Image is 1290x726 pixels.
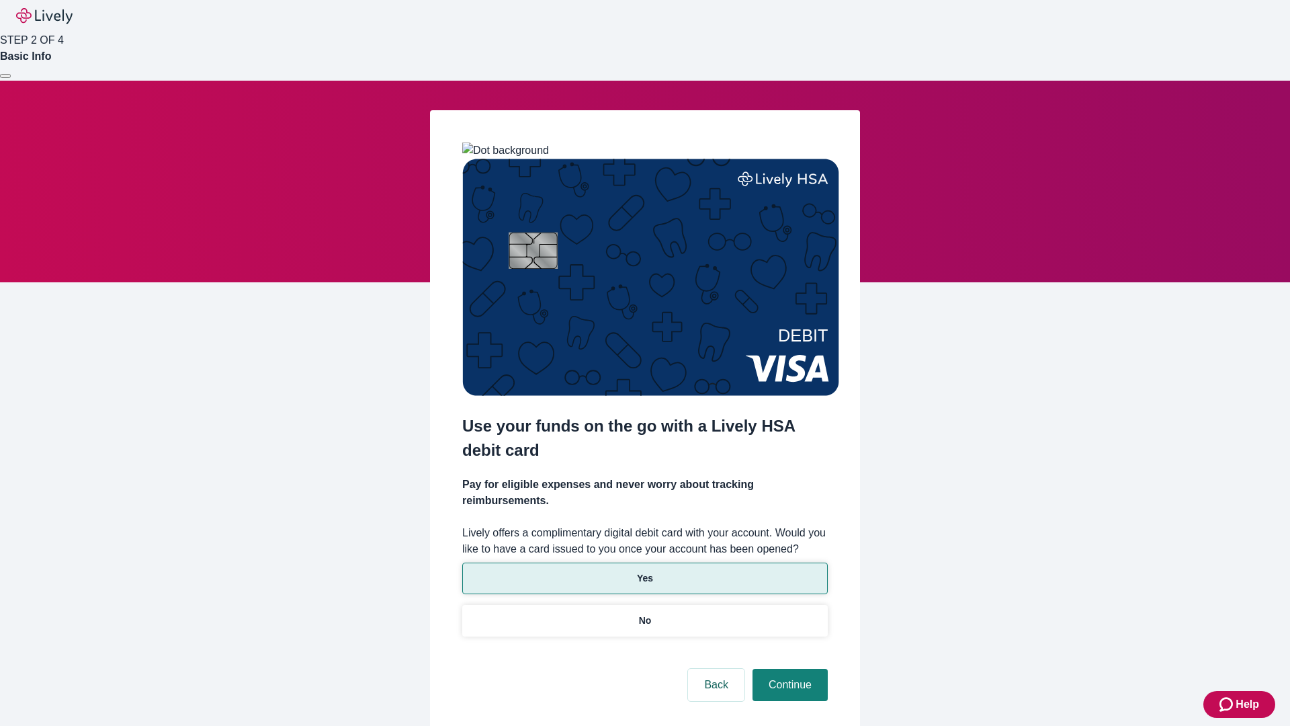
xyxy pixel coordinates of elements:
[16,8,73,24] img: Lively
[462,525,828,557] label: Lively offers a complimentary digital debit card with your account. Would you like to have a card...
[688,669,744,701] button: Back
[462,159,839,396] img: Debit card
[462,605,828,637] button: No
[1236,696,1259,713] span: Help
[752,669,828,701] button: Continue
[1219,696,1236,713] svg: Zendesk support icon
[462,563,828,594] button: Yes
[462,477,828,509] h4: Pay for eligible expenses and never worry about tracking reimbursements.
[462,143,549,159] img: Dot background
[637,571,653,586] p: Yes
[639,614,652,628] p: No
[462,414,828,462] h2: Use your funds on the go with a Lively HSA debit card
[1203,691,1275,718] button: Zendesk support iconHelp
